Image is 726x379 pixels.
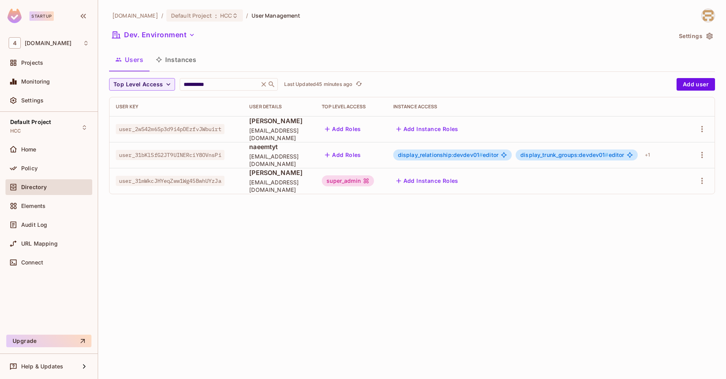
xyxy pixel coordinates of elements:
span: [PERSON_NAME] [249,117,309,125]
span: user_2wS42m6Sp3d9i4pDEzfvJWbuirt [116,124,224,134]
li: / [161,12,163,19]
div: User Key [116,104,237,110]
button: Add user [677,78,715,91]
span: # [479,151,483,158]
span: editor [398,152,498,158]
span: Help & Updates [21,363,63,370]
span: Default Project [10,119,51,125]
span: HCC [10,128,21,134]
span: # [605,151,608,158]
span: Top Level Access [113,80,163,89]
span: Policy [21,165,38,171]
button: Settings [676,30,715,42]
span: [EMAIL_ADDRESS][DOMAIN_NAME] [249,127,309,142]
div: super_admin [322,175,374,186]
span: Monitoring [21,78,50,85]
span: user_31bKlSfG2JT9UINERciY8OVnsPi [116,150,224,160]
span: editor [520,152,624,158]
span: Click to refresh data [352,80,363,89]
span: User Management [252,12,301,19]
span: display_relationship:devdev01 [398,151,483,158]
span: : [215,13,217,19]
span: naeemtyt [249,142,309,151]
div: Instance Access [393,104,681,110]
span: Default Project [171,12,212,19]
span: user_31mWkcJHYeqZww1Wg45BwhUYzJa [116,176,224,186]
button: Add Instance Roles [393,175,462,187]
li: / [246,12,248,19]
span: Audit Log [21,222,47,228]
span: Connect [21,259,43,266]
div: Top Level Access [322,104,380,110]
span: [EMAIL_ADDRESS][DOMAIN_NAME] [249,153,309,168]
span: the active workspace [112,12,158,19]
span: Settings [21,97,44,104]
button: Add Roles [322,123,364,135]
span: URL Mapping [21,241,58,247]
span: Elements [21,203,46,209]
button: Instances [150,50,202,69]
div: + 1 [642,149,653,161]
span: 4 [9,37,21,49]
img: ali.sheikh@46labs.com [702,9,715,22]
span: Home [21,146,36,153]
img: SReyMgAAAABJRU5ErkJggg== [7,9,22,23]
button: Add Instance Roles [393,123,462,135]
span: display_trunk_groups:devdev01 [520,151,609,158]
span: [PERSON_NAME] [249,168,309,177]
div: User Details [249,104,309,110]
button: refresh [354,80,363,89]
button: Add Roles [322,149,364,161]
button: Users [109,50,150,69]
span: Workspace: 46labs.com [25,40,71,46]
p: Last Updated 45 minutes ago [284,81,352,87]
button: Upgrade [6,335,91,347]
span: HCC [220,12,232,19]
span: [EMAIL_ADDRESS][DOMAIN_NAME] [249,179,309,193]
span: Directory [21,184,47,190]
span: refresh [356,80,362,88]
button: Dev. Environment [109,29,198,41]
span: Projects [21,60,43,66]
button: Top Level Access [109,78,175,91]
div: Startup [29,11,54,21]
